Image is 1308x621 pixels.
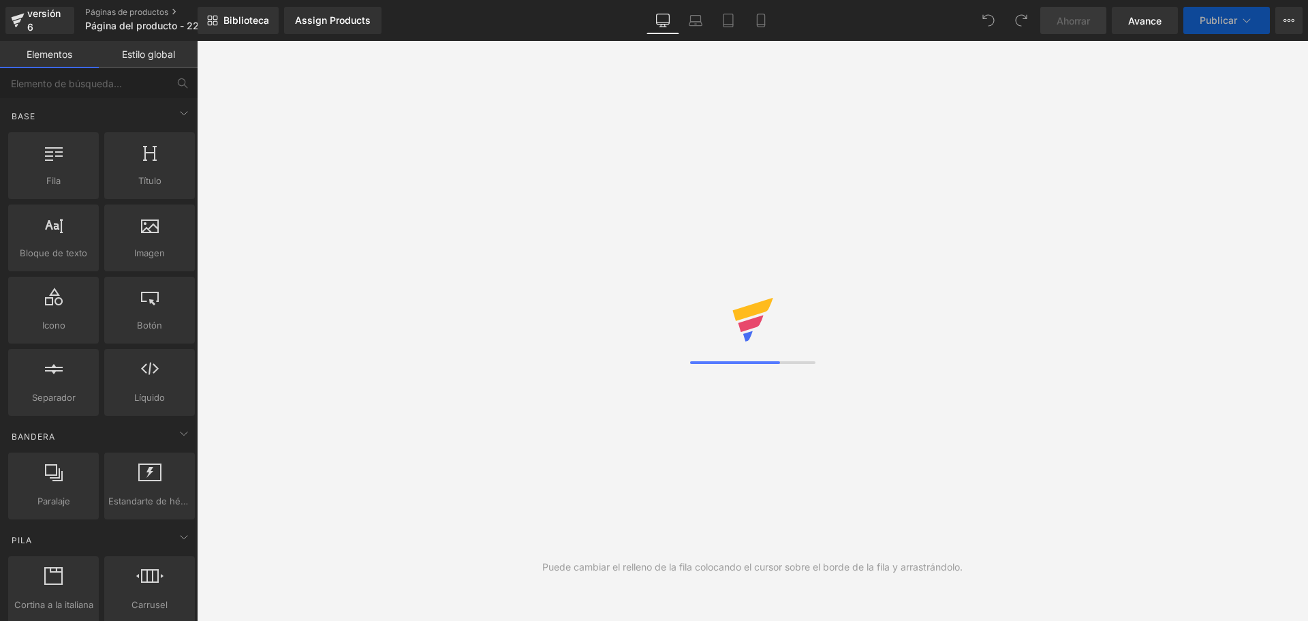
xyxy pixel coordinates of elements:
font: versión 6 [27,7,61,33]
font: Biblioteca [223,14,269,26]
font: Carrusel [131,599,168,610]
font: Ahorrar [1057,15,1090,27]
font: Base [12,111,35,121]
font: Pila [12,535,32,545]
font: Páginas de productos [85,7,168,17]
font: Título [138,175,161,186]
a: Avance [1112,7,1178,34]
a: Páginas de productos [85,7,242,18]
button: Publicar [1183,7,1270,34]
font: Separador [32,392,76,403]
font: Paralaje [37,496,70,506]
font: Líquido [134,392,165,403]
font: Estandarte de héroe [108,496,195,506]
font: Cortina a la italiana [14,599,93,610]
button: Rehacer [1008,7,1035,34]
a: versión 6 [5,7,74,34]
font: Icono [42,320,65,331]
a: Computadora portátil [679,7,712,34]
div: Assign Products [295,15,371,26]
button: Deshacer [975,7,1002,34]
a: Móvil [745,7,777,34]
font: Elementos [27,48,72,60]
font: Página del producto - 22 de septiembre, 23:40:39 [85,20,315,31]
font: Fila [46,175,61,186]
font: Bandera [12,431,55,442]
font: Puede cambiar el relleno de la fila colocando el cursor sobre el borde de la fila y arrastrándolo. [542,561,963,573]
font: Avance [1128,15,1162,27]
a: Tableta [712,7,745,34]
font: Publicar [1200,14,1237,26]
font: Bloque de texto [20,247,87,258]
button: Más [1275,7,1303,34]
a: De oficina [647,7,679,34]
a: Nueva Biblioteca [198,7,279,34]
font: Imagen [134,247,165,258]
font: Estilo global [122,48,175,60]
font: Botón [137,320,162,331]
